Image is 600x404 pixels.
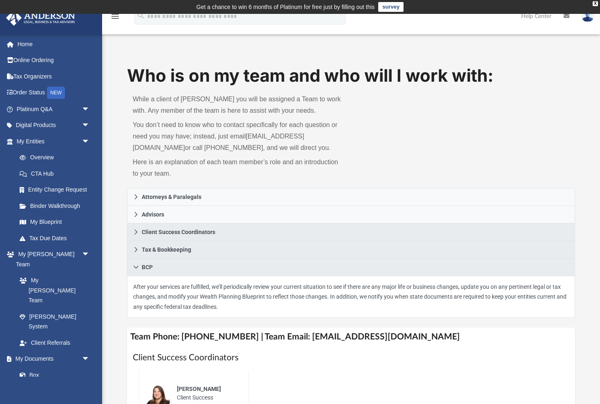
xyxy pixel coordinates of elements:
[6,68,102,85] a: Tax Organizers
[133,119,346,154] p: You don’t need to know who to contact specifically for each question or need you may have; instea...
[110,11,120,21] i: menu
[378,2,404,12] a: survey
[582,10,594,22] img: User Pic
[11,308,98,335] a: [PERSON_NAME] System
[82,133,98,150] span: arrow_drop_down
[127,223,575,241] a: Client Success Coordinators
[6,36,102,52] a: Home
[142,212,164,217] span: Advisors
[133,156,346,179] p: Here is an explanation of each team member’s role and an introduction to your team.
[142,194,201,200] span: Attorneys & Paralegals
[6,101,102,117] a: Platinum Q&Aarrow_drop_down
[142,229,215,235] span: Client Success Coordinators
[4,10,78,26] img: Anderson Advisors Platinum Portal
[82,117,98,134] span: arrow_drop_down
[133,352,569,364] h1: Client Success Coordinators
[133,133,304,151] a: [EMAIL_ADDRESS][DOMAIN_NAME]
[82,246,98,263] span: arrow_drop_down
[593,1,598,6] div: close
[127,206,575,223] a: Advisors
[11,182,102,198] a: Entity Change Request
[6,351,98,367] a: My Documentsarrow_drop_down
[11,214,98,230] a: My Blueprint
[127,276,575,318] div: BCP
[177,386,221,392] span: [PERSON_NAME]
[11,230,102,246] a: Tax Due Dates
[11,335,98,351] a: Client Referrals
[110,16,120,21] a: menu
[127,64,575,88] h1: Who is on my team and who will I work with:
[6,52,102,69] a: Online Ordering
[6,117,102,134] a: Digital Productsarrow_drop_down
[6,85,102,101] a: Order StatusNEW
[136,11,145,20] i: search
[127,188,575,206] a: Attorneys & Paralegals
[47,87,65,99] div: NEW
[11,198,102,214] a: Binder Walkthrough
[127,328,575,346] h4: Team Phone: [PHONE_NUMBER] | Team Email: [EMAIL_ADDRESS][DOMAIN_NAME]
[82,101,98,118] span: arrow_drop_down
[6,133,102,150] a: My Entitiesarrow_drop_down
[82,351,98,368] span: arrow_drop_down
[133,94,346,116] p: While a client of [PERSON_NAME] you will be assigned a Team to work with. Any member of the team ...
[11,165,102,182] a: CTA Hub
[127,259,575,276] a: BCP
[196,2,375,12] div: Get a chance to win 6 months of Platinum for free just by filling out this
[133,282,569,312] p: After your services are fulfilled, we’ll periodically review your current situation to see if the...
[6,246,98,272] a: My [PERSON_NAME] Teamarrow_drop_down
[11,150,102,166] a: Overview
[11,272,94,309] a: My [PERSON_NAME] Team
[142,264,153,270] span: BCP
[127,241,575,259] a: Tax & Bookkeeping
[11,367,94,383] a: Box
[142,247,191,252] span: Tax & Bookkeeping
